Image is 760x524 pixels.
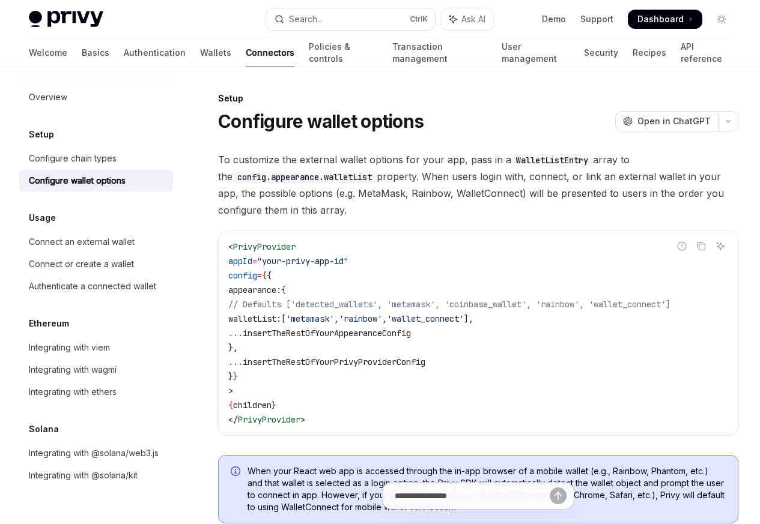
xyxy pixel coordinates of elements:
a: Authentication [124,38,186,67]
code: config.appearance.walletList [233,170,377,184]
span: appearance: [228,285,281,295]
span: ... [228,357,243,367]
span: { [267,270,272,281]
span: To customize the external wallet options for your app, pass in a array to the property. When user... [218,151,738,218]
button: Ask AI [713,238,728,254]
span: } [272,400,276,411]
code: WalletListEntry [511,154,593,167]
button: Report incorrect code [674,238,690,254]
a: Dashboard [628,10,702,29]
a: Configure wallet options [19,170,173,191]
span: ], [464,313,473,324]
svg: Info [231,466,243,478]
span: appId [228,256,252,267]
button: Open search [266,8,435,30]
span: < [228,241,233,252]
span: PrivyProvider [233,241,296,252]
a: Wallets [200,38,231,67]
a: Welcome [29,38,67,67]
span: }, [228,342,238,353]
span: } [233,371,238,382]
div: Connect an external wallet [29,235,135,249]
div: Setup [218,92,738,104]
h1: Configure wallet options [218,110,424,132]
button: Send message [550,487,567,504]
a: Demo [542,13,566,25]
span: > [300,414,305,425]
button: Toggle dark mode [712,10,731,29]
a: Transaction management [392,38,488,67]
span: config [228,270,257,281]
a: Security [584,38,618,67]
a: Policies & controls [309,38,378,67]
span: When your React web app is accessed through the in-app browser of a mobile wallet (e.g., Rainbow,... [248,465,726,513]
span: PrivyProvider [238,414,300,425]
span: 'rainbow' [339,313,382,324]
span: = [257,270,262,281]
a: Integrating with @solana/web3.js [19,442,173,464]
div: Authenticate a connected wallet [29,279,156,294]
a: API reference [681,38,731,67]
button: Copy the contents from the code block [693,238,709,254]
span: Ask AI [461,13,485,25]
a: Integrating with viem [19,337,173,358]
input: Ask a question... [395,483,550,509]
div: Overview [29,90,67,104]
span: > [228,385,233,396]
a: Basics [82,38,109,67]
a: Authenticate a connected wallet [19,276,173,297]
a: Connect an external wallet [19,231,173,253]
span: "your-privy-app-id" [257,256,348,267]
a: Connectors [246,38,294,67]
button: Toggle assistant panel [441,8,494,30]
a: User management [502,38,570,67]
div: Integrating with wagmi [29,363,117,377]
span: , [382,313,387,324]
span: Dashboard [637,13,684,25]
a: Integrating with @solana/kit [19,465,173,486]
h5: Setup [29,127,54,142]
span: { [281,285,286,295]
a: Connect or create a wallet [19,253,173,275]
a: Configure chain types [19,148,173,169]
span: Ctrl K [410,14,428,24]
span: } [228,371,233,382]
span: insertTheRestOfYourAppearanceConfig [243,328,411,339]
div: Configure chain types [29,151,117,166]
h5: Ethereum [29,316,69,331]
div: Search... [289,12,323,26]
span: walletList: [228,313,281,324]
span: { [262,270,267,281]
span: insertTheRestOfYourPrivyProviderConfig [243,357,425,367]
h5: Solana [29,422,59,436]
span: ... [228,328,243,339]
span: // Defaults ['detected_wallets', 'metamask', 'coinbase_wallet', 'rainbow', 'wallet_connect'] [228,299,670,310]
span: Open in ChatGPT [637,115,711,127]
a: Integrating with wagmi [19,359,173,381]
span: [ [281,313,286,324]
span: children [233,400,272,411]
h5: Usage [29,211,56,225]
span: = [252,256,257,267]
a: Integrating with ethers [19,381,173,403]
div: Configure wallet options [29,173,126,188]
span: { [228,400,233,411]
a: Support [580,13,613,25]
div: Connect or create a wallet [29,257,134,271]
div: Integrating with @solana/web3.js [29,446,159,460]
div: Integrating with @solana/kit [29,468,138,483]
div: Integrating with ethers [29,385,117,399]
span: 'wallet_connect' [387,313,464,324]
button: Open in ChatGPT [615,111,718,131]
span: , [334,313,339,324]
img: light logo [29,11,103,28]
span: </ [228,414,238,425]
span: 'metamask' [286,313,334,324]
div: Integrating with viem [29,340,110,355]
a: Overview [19,86,173,108]
a: Recipes [633,38,666,67]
